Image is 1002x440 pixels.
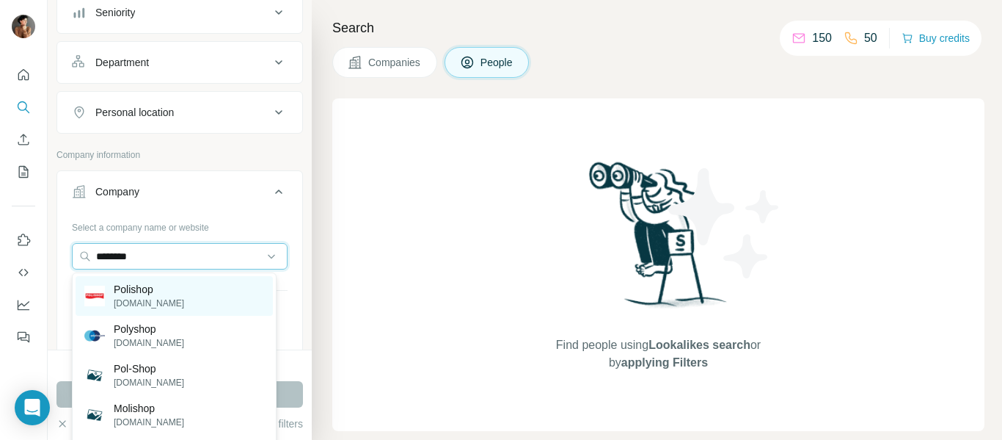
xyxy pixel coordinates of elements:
span: People [480,55,514,70]
img: Avatar [12,15,35,38]
button: Department [57,45,302,80]
p: Polyshop [114,322,184,336]
div: Select a company name or website [72,215,288,234]
button: Use Surfe on LinkedIn [12,227,35,253]
p: Polishop [114,282,184,297]
button: Feedback [12,324,35,350]
img: Polishop [84,286,105,306]
p: Molishop [114,401,184,416]
button: Dashboard [12,292,35,318]
span: Lookalikes search [648,339,750,351]
span: applying Filters [621,356,708,369]
p: [DOMAIN_NAME] [114,416,184,429]
div: Department [95,55,149,70]
div: Personal location [95,105,174,120]
button: My lists [12,159,35,185]
div: Company [95,184,139,199]
p: 50 [864,29,877,47]
button: Enrich CSV [12,126,35,153]
img: Pol-Shop [84,365,105,386]
p: Company information [56,148,303,162]
img: Molishop [84,405,105,425]
p: Pol-Shop [114,361,184,376]
button: Clear [56,416,98,431]
img: Polyshop [84,325,105,346]
p: [DOMAIN_NAME] [114,336,184,350]
p: [DOMAIN_NAME] [114,297,184,310]
button: Quick start [12,62,35,88]
button: Buy credits [902,28,970,48]
p: [DOMAIN_NAME] [114,376,184,389]
div: Seniority [95,5,135,20]
button: Search [12,94,35,120]
p: 150 [812,29,832,47]
div: Open Intercom Messenger [15,390,50,425]
button: Use Surfe API [12,259,35,286]
span: Companies [368,55,422,70]
button: Company [57,174,302,215]
button: Personal location [57,95,302,130]
h4: Search [332,18,984,38]
span: Find people using or by [541,336,775,372]
img: Surfe Illustration - Woman searching with binoculars [582,158,735,322]
img: Surfe Illustration - Stars [659,157,791,289]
